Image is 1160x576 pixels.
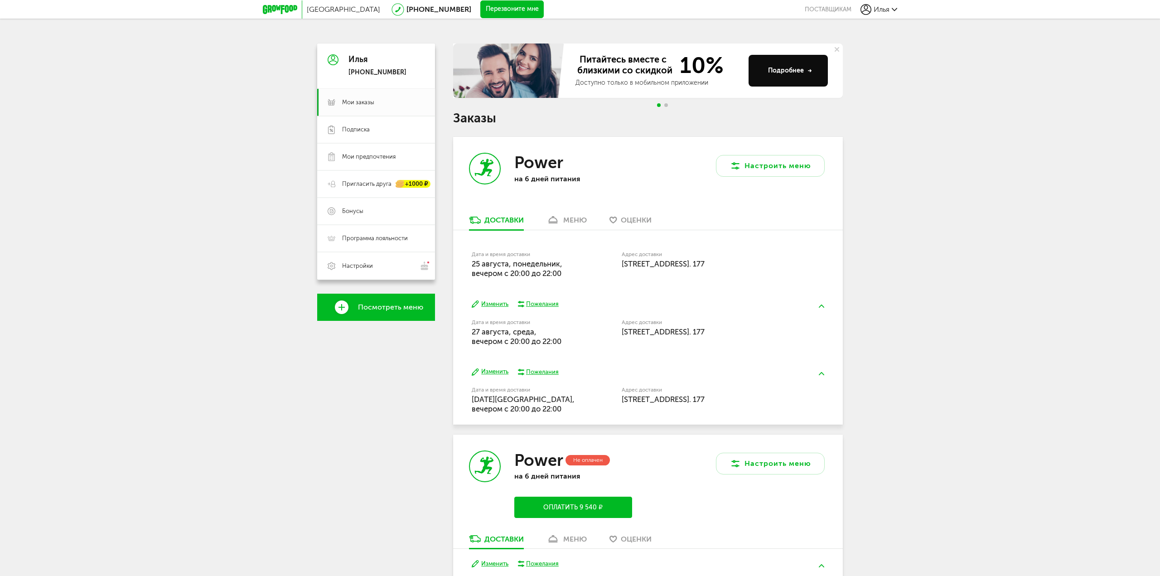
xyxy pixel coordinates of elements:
span: Подписка [342,126,370,134]
label: Дата и время доставки [472,320,575,325]
div: Подробнее [768,66,812,75]
span: Питайтесь вместе с близкими со скидкой [575,54,674,77]
a: Бонусы [317,198,435,225]
h3: Power [514,450,563,470]
a: Оценки [605,534,656,548]
span: 25 августа, понедельник, вечером c 20:00 до 22:00 [472,259,562,278]
span: Посмотреть меню [358,303,423,311]
button: Оплатить 9 540 ₽ [514,497,632,518]
div: Пожелания [526,300,559,308]
a: меню [542,534,591,548]
label: Адрес доставки [622,387,791,392]
div: Илья [348,55,406,64]
div: [PHONE_NUMBER] [348,68,406,77]
span: Илья [874,5,889,14]
span: Go to slide 2 [664,103,668,107]
div: +1000 ₽ [396,180,430,188]
a: Мои заказы [317,89,435,116]
span: Мои заказы [342,98,374,106]
h3: Power [514,153,563,172]
button: Изменить [472,560,508,568]
a: меню [542,215,591,230]
h1: Заказы [453,112,843,124]
a: Доставки [464,534,528,548]
div: Пожелания [526,368,559,376]
span: Мои предпочтения [342,153,396,161]
a: Подписка [317,116,435,143]
label: Дата и время доставки [472,387,575,392]
button: Перезвоните мне [480,0,544,19]
img: arrow-up-green.5eb5f82.svg [819,372,824,375]
a: Доставки [464,215,528,230]
img: family-banner.579af9d.jpg [453,44,566,98]
button: Подробнее [749,55,828,87]
p: на 6 дней питания [514,472,632,480]
button: Пожелания [517,560,559,568]
span: [STREET_ADDRESS]. 177 [622,395,705,404]
button: Изменить [472,368,508,376]
span: Оценки [621,535,652,543]
a: Оценки [605,215,656,230]
a: Программа лояльности [317,225,435,252]
span: Настройки [342,262,373,270]
button: Настроить меню [716,155,825,177]
label: Адрес доставки [622,252,791,257]
button: Пожелания [517,368,559,376]
span: Go to slide 1 [657,103,661,107]
div: Доставки [484,535,524,543]
span: [DATE][GEOGRAPHIC_DATA], вечером c 20:00 до 22:00 [472,395,575,413]
button: Пожелания [517,300,559,308]
a: Мои предпочтения [317,143,435,170]
div: меню [563,216,587,224]
button: Изменить [472,300,508,309]
p: на 6 дней питания [514,174,632,183]
label: Дата и время доставки [472,252,575,257]
div: Не оплачен [565,455,610,465]
div: меню [563,535,587,543]
a: Пригласить друга +1000 ₽ [317,170,435,198]
div: Пожелания [526,560,559,568]
label: Адрес доставки [622,320,791,325]
a: [PHONE_NUMBER] [406,5,471,14]
span: [GEOGRAPHIC_DATA] [307,5,380,14]
img: arrow-up-green.5eb5f82.svg [819,305,824,308]
button: Настроить меню [716,453,825,474]
a: Посмотреть меню [317,294,435,321]
div: Доставки [484,216,524,224]
span: 10% [674,54,724,77]
span: Оценки [621,216,652,224]
img: arrow-up-green.5eb5f82.svg [819,564,824,567]
span: [STREET_ADDRESS]. 177 [622,327,705,336]
a: Настройки [317,252,435,280]
div: Доступно только в мобильном приложении [575,78,741,87]
span: Программа лояльности [342,234,408,242]
span: [STREET_ADDRESS]. 177 [622,259,705,268]
span: Пригласить друга [342,180,391,188]
span: 27 августа, среда, вечером c 20:00 до 22:00 [472,327,561,346]
span: Бонусы [342,207,363,215]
